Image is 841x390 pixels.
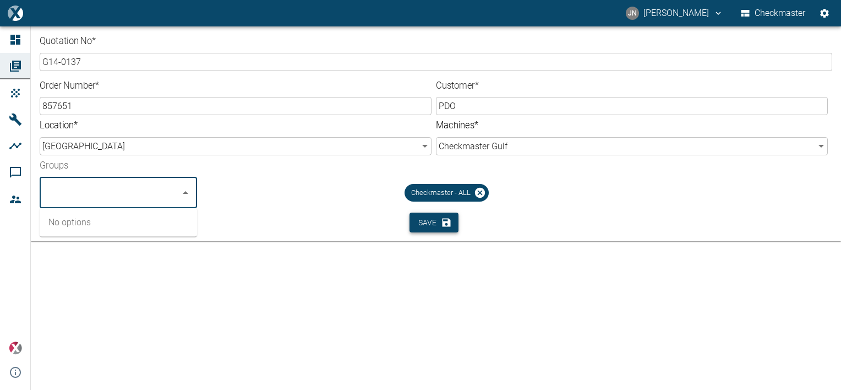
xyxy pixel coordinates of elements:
[40,137,432,155] div: [GEOGRAPHIC_DATA]
[40,97,432,115] input: Order Number
[739,3,808,23] button: Checkmaster
[436,79,730,92] label: Customer *
[40,208,197,237] div: No options
[409,213,458,233] button: Save
[436,119,730,132] label: Machines *
[40,119,334,132] label: Location *
[436,97,828,115] input: Customer
[405,184,489,202] div: Checkmaster - ALL
[405,187,477,198] span: Checkmaster - ALL
[40,79,334,92] label: Order Number *
[8,6,23,20] img: logo
[178,185,193,201] button: Close
[626,7,639,20] div: JN
[40,159,158,172] label: Groups
[624,3,725,23] button: jayan.nair@neuman-esser.ae
[40,53,832,71] input: Quotation No
[9,342,22,355] img: Xplore Logo
[40,35,634,48] label: Quotation No *
[815,3,834,23] button: Settings
[436,137,828,155] div: Checkmaster Gulf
